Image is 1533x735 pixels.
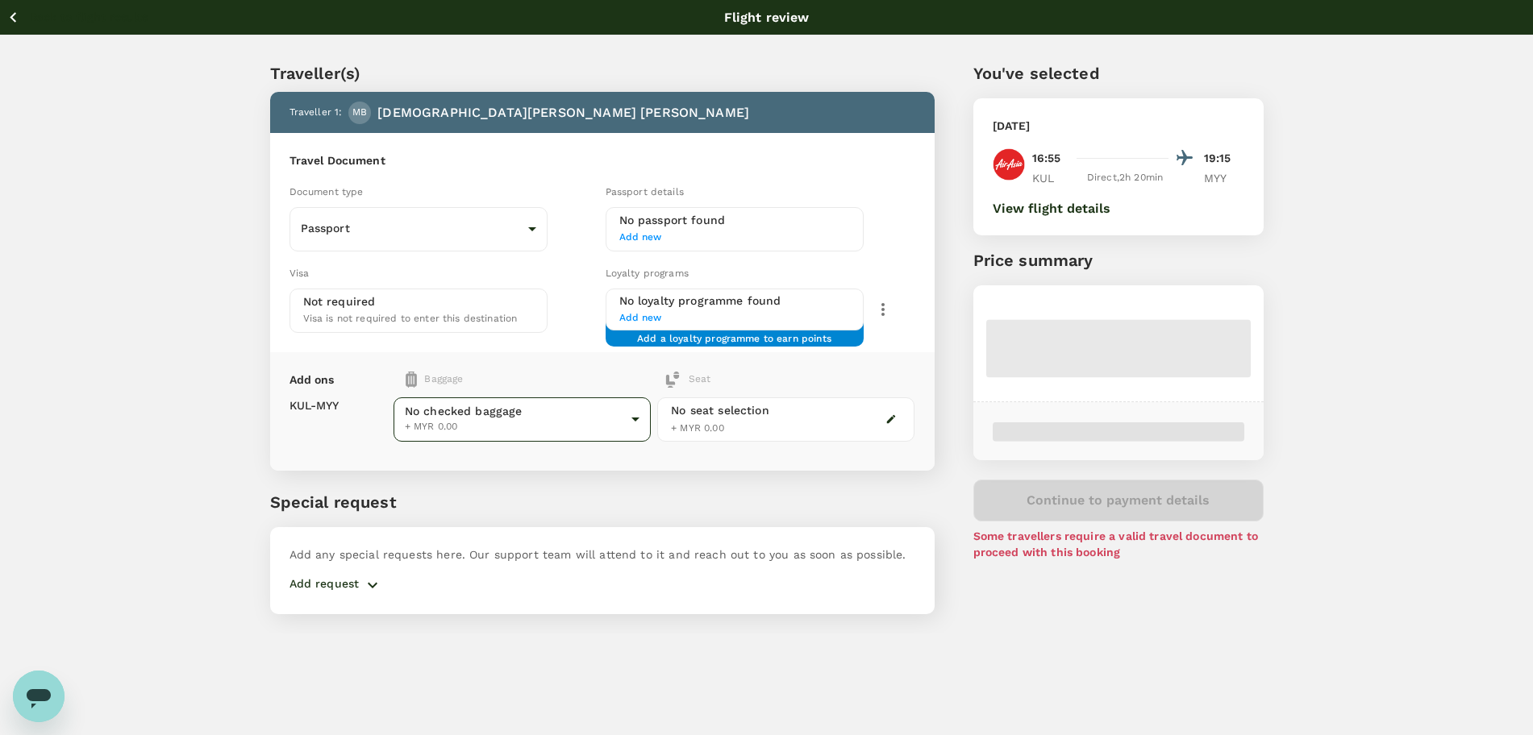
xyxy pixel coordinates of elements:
span: + MYR 0.00 [671,422,724,434]
h6: No loyalty programme found [619,293,850,310]
p: Traveller 1 : [290,105,343,121]
button: Back to flight results [6,7,148,27]
h6: Travel Document [290,152,915,170]
span: Visa [290,268,310,279]
span: No checked baggage [405,403,625,419]
img: baggage-icon [406,372,417,388]
h6: No passport found [619,212,850,230]
p: Back to flight results [30,9,148,25]
p: Passport [301,220,522,236]
p: Add ons [290,372,335,388]
div: No checked baggage+ MYR 0.00 [394,397,651,442]
div: Direct , 2h 20min [1082,170,1168,186]
button: View flight details [993,201,1110,216]
p: MYY [1204,170,1244,186]
span: MB [352,105,367,121]
div: Passport [290,209,548,249]
p: KUL [1032,170,1073,186]
img: baggage-icon [664,372,681,388]
p: [DEMOGRAPHIC_DATA][PERSON_NAME] [PERSON_NAME] [377,103,749,122]
span: Add a loyalty programme to earn points [637,331,831,334]
span: Add new [619,310,850,326]
iframe: Button to launch messaging window [13,671,65,722]
span: + MYR 0.00 [405,419,625,435]
p: Add any special requests here. Our support team will attend to it and reach out to you as soon as... [290,546,915,563]
div: Baggage [406,372,594,388]
p: Not required [303,293,376,309]
p: KUL - MYY [290,397,340,413]
p: [DATE] [993,118,1031,134]
p: Traveller(s) [270,61,935,85]
div: No seat selection [671,402,769,419]
p: 16:55 [1032,150,1061,167]
span: Visa is not required to enter this destination [303,313,518,324]
span: Passport details [606,186,684,197]
p: Special request [270,490,935,514]
p: Price summary [973,248,1264,272]
p: Some travellers require a valid travel document to proceed with this booking [973,528,1264,560]
p: 19:15 [1204,150,1244,167]
span: Document type [290,186,364,197]
span: Loyalty programs [606,268,689,279]
span: Add new [619,230,850,246]
img: AK [993,148,1025,181]
p: You've selected [973,61,1264,85]
div: Seat [664,372,710,388]
p: Flight review [724,8,810,27]
p: Add request [290,575,360,595]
